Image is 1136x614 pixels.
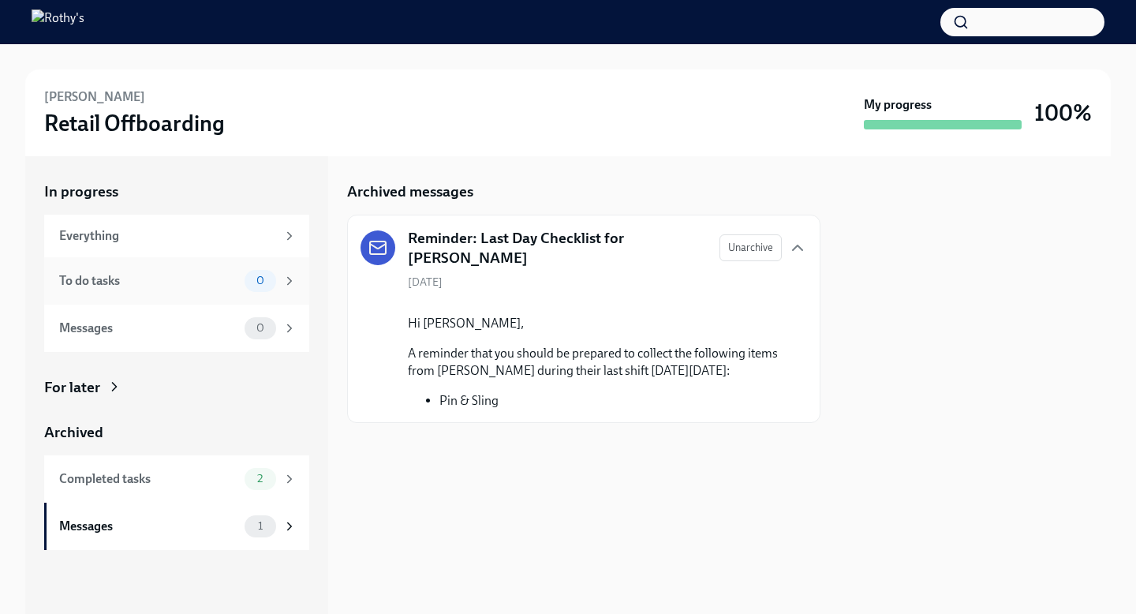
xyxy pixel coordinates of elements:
div: Messages [59,320,238,337]
h3: 100% [1034,99,1092,127]
span: [DATE] [408,275,443,290]
div: Completed tasks [59,470,238,488]
a: To do tasks0 [44,257,309,305]
div: Everything [59,227,276,245]
li: Pin & Sling [439,392,499,410]
h6: [PERSON_NAME] [44,88,145,106]
span: Unarchive [728,240,773,256]
a: Messages1 [44,503,309,550]
a: Archived [44,422,309,443]
a: For later [44,377,309,398]
div: For later [44,377,100,398]
a: Everything [44,215,309,257]
h5: Reminder: Last Day Checklist for [PERSON_NAME] [408,228,707,268]
h3: Retail Offboarding [44,109,225,137]
a: Messages0 [44,305,309,352]
h5: Archived messages [347,182,473,202]
span: 0 [247,275,274,286]
p: A reminder that you should be prepared to collect the following items from [PERSON_NAME] during t... [408,345,782,380]
span: 2 [248,473,272,485]
span: 1 [248,520,272,532]
strong: My progress [864,96,932,114]
p: Hi [PERSON_NAME], [408,315,782,332]
a: In progress [44,182,309,202]
a: Completed tasks2 [44,455,309,503]
div: Messages [59,518,238,535]
button: Unarchive [719,234,782,261]
div: To do tasks [59,272,238,290]
span: 0 [247,322,274,334]
img: Rothy's [32,9,84,35]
